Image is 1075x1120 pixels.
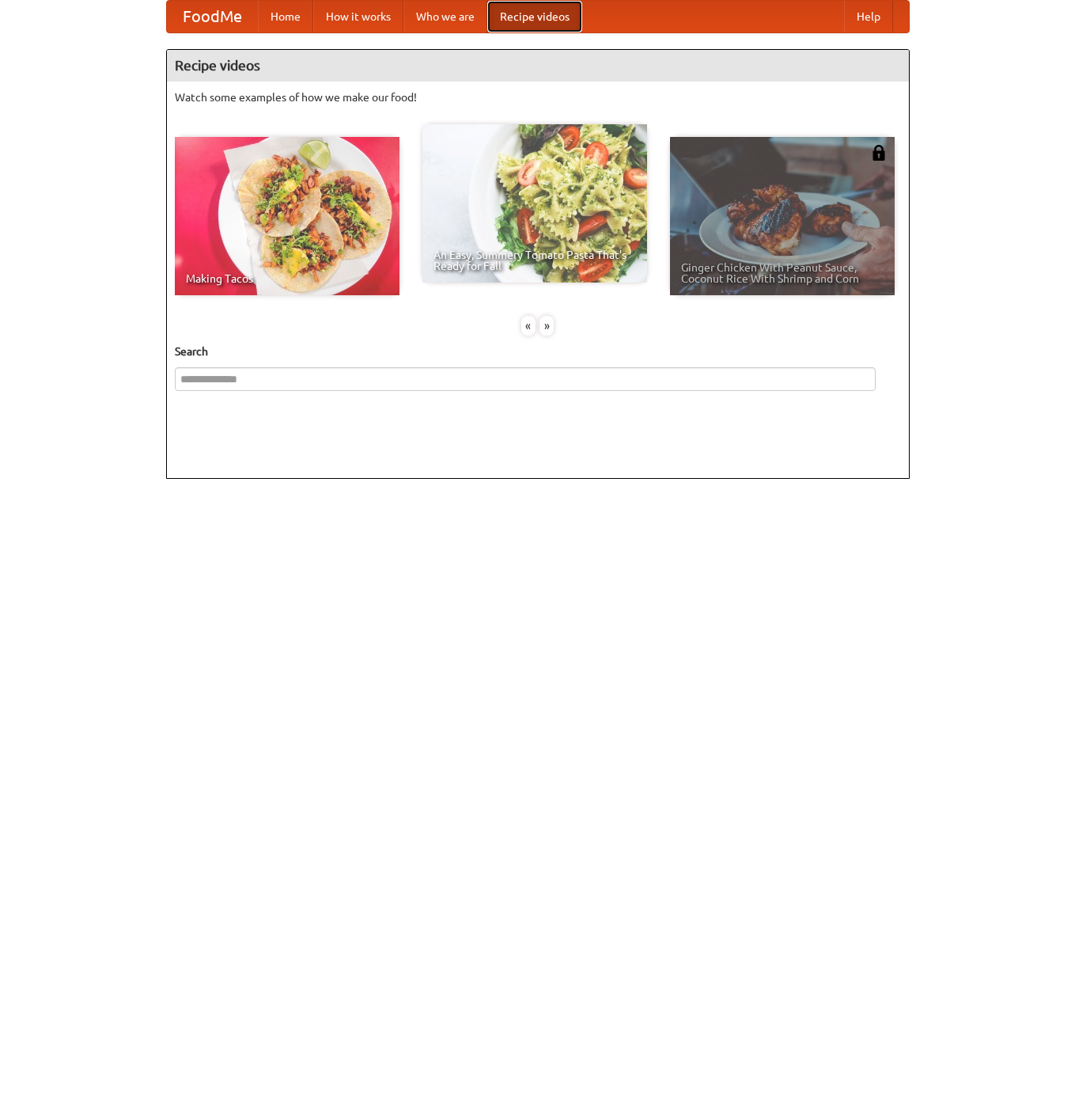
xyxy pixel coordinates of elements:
a: FoodMe [167,1,258,32]
div: « [521,316,536,336]
h5: Search [175,344,901,359]
h4: Recipe videos [167,50,909,82]
a: Making Tacos [175,137,399,295]
div: » [539,316,554,336]
a: Help [844,1,893,32]
a: How it works [313,1,403,32]
a: Who we are [403,1,487,32]
a: Recipe videos [487,1,582,32]
a: An Easy, Summery Tomato Pasta That's Ready for Fall [422,124,647,283]
p: Watch some examples of how we make our food! [175,89,901,105]
span: Making Tacos [186,273,388,284]
img: 483408.png [871,145,887,161]
a: Home [258,1,313,32]
span: An Easy, Summery Tomato Pasta That's Ready for Fall [433,249,636,271]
